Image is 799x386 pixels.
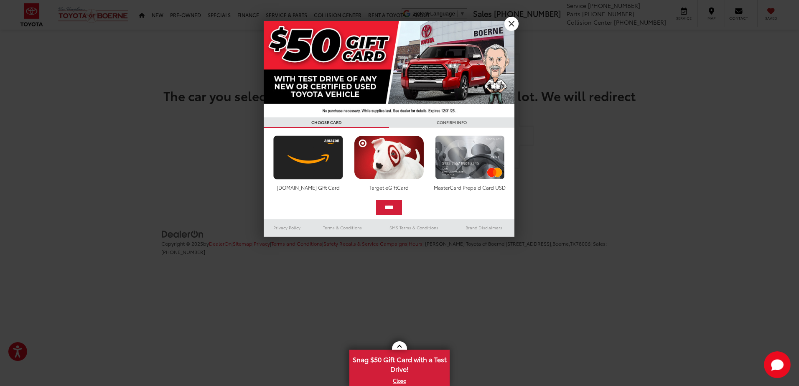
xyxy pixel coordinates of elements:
span: Snag $50 Gift Card with a Test Drive! [350,350,449,376]
img: mastercard.png [433,135,507,180]
button: Toggle Chat Window [764,351,791,378]
a: Brand Disclaimers [453,223,514,233]
div: [DOMAIN_NAME] Gift Card [271,184,345,191]
div: Target eGiftCard [352,184,426,191]
svg: Start Chat [764,351,791,378]
img: amazoncard.png [271,135,345,180]
a: Privacy Policy [264,223,310,233]
img: targetcard.png [352,135,426,180]
img: 42635_top_851395.jpg [264,21,514,117]
h3: CONFIRM INFO [389,117,514,128]
a: Terms & Conditions [310,223,374,233]
a: SMS Terms & Conditions [374,223,453,233]
div: MasterCard Prepaid Card USD [433,184,507,191]
h3: CHOOSE CARD [264,117,389,128]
